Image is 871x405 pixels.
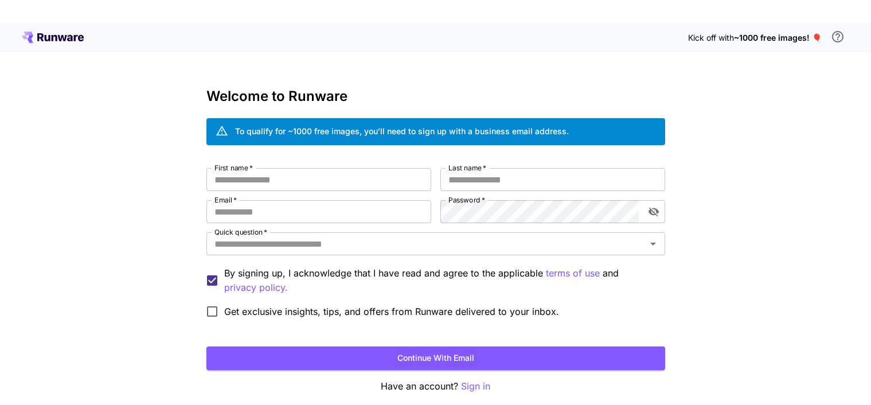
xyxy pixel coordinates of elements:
p: terms of use [546,266,600,281]
div: To qualify for ~1000 free images, you’ll need to sign up with a business email address. [235,125,569,137]
p: Have an account? [206,379,665,394]
label: Password [448,195,485,205]
label: Quick question [214,227,267,237]
label: Last name [448,163,486,173]
button: In order to qualify for free credit, you need to sign up with a business email address and click ... [826,25,849,48]
span: Kick off with [688,33,734,42]
button: Continue with email [206,346,665,370]
p: By signing up, I acknowledge that I have read and agree to the applicable and [224,266,656,295]
label: Email [214,195,237,205]
h3: Welcome to Runware [206,88,665,104]
label: First name [214,163,253,173]
button: Sign in [461,379,490,394]
button: By signing up, I acknowledge that I have read and agree to the applicable terms of use and [224,281,288,295]
button: toggle password visibility [643,201,664,222]
span: ~1000 free images! 🎈 [734,33,822,42]
span: Get exclusive insights, tips, and offers from Runware delivered to your inbox. [224,305,559,318]
button: Open [645,236,661,252]
button: By signing up, I acknowledge that I have read and agree to the applicable and privacy policy. [546,266,600,281]
p: privacy policy. [224,281,288,295]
